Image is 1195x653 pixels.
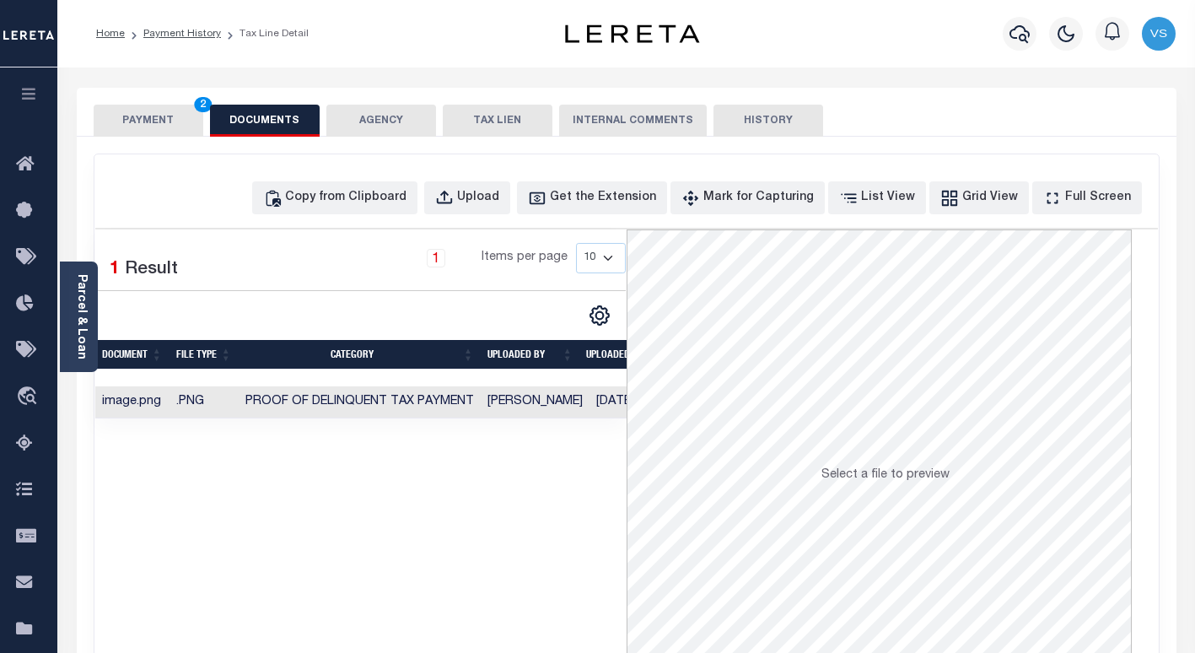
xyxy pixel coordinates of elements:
button: Mark for Capturing [670,181,825,214]
a: Payment History [143,29,221,39]
span: 2 [194,97,212,112]
th: Document: activate to sort column ascending [95,340,170,370]
button: HISTORY [713,105,823,137]
a: Home [96,29,125,39]
div: List View [861,189,915,208]
a: Parcel & Loan [75,274,87,359]
img: svg+xml;base64,PHN2ZyB4bWxucz0iaHR0cDovL3d3dy53My5vcmcvMjAwMC9zdmciIHBvaW50ZXItZXZlbnRzPSJub25lIi... [1142,17,1176,51]
td: [PERSON_NAME] [481,386,589,419]
th: UPLOADED BY: activate to sort column ascending [481,340,580,370]
button: Get the Extension [517,181,667,214]
button: List View [828,181,926,214]
span: Select a file to preview [821,469,950,481]
div: Copy from Clipboard [285,189,406,208]
img: logo-dark.svg [565,24,700,43]
div: Get the Extension [550,189,656,208]
th: FILE TYPE: activate to sort column ascending [170,340,239,370]
div: Full Screen [1065,189,1131,208]
a: 1 [427,249,445,267]
button: TAX LIEN [443,105,552,137]
button: Full Screen [1032,181,1142,214]
label: Result [125,256,178,283]
span: 1 [110,261,120,278]
button: INTERNAL COMMENTS [559,105,707,137]
li: Tax Line Detail [221,26,309,41]
td: image.png [95,386,170,419]
div: Grid View [962,189,1018,208]
button: AGENCY [326,105,436,137]
td: .PNG [170,386,239,419]
button: Upload [424,181,510,214]
span: Proof of Delinquent Tax Payment [245,396,474,407]
i: travel_explore [16,386,43,408]
div: Upload [457,189,499,208]
td: [DATE] [589,386,676,419]
button: DOCUMENTS [210,105,320,137]
th: UPLOADED ON: activate to sort column ascending [579,340,666,370]
button: Grid View [929,181,1029,214]
span: Items per page [482,249,568,267]
th: CATEGORY: activate to sort column ascending [239,340,481,370]
div: Mark for Capturing [703,189,814,208]
button: Copy from Clipboard [252,181,417,214]
button: PAYMENT [94,105,203,137]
